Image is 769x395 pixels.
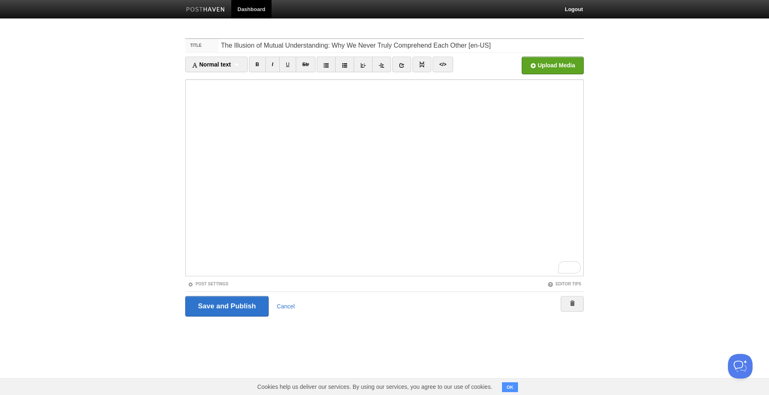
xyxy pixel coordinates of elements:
span: Cookies help us deliver our services. By using our services, you agree to our use of cookies. [249,379,500,395]
a: </> [433,57,453,72]
del: Str [302,62,309,67]
img: Posthaven-bar [186,7,225,13]
a: I [265,57,280,72]
a: Post Settings [188,282,228,286]
button: OK [502,382,518,392]
span: Normal text [192,61,231,68]
a: B [249,57,266,72]
a: Editor Tips [548,282,581,286]
img: pagebreak-icon.png [419,62,425,67]
a: Str [296,57,316,72]
a: U [279,57,296,72]
label: Title [185,39,219,52]
iframe: Help Scout Beacon - Open [728,354,753,379]
input: Save and Publish [185,296,269,317]
a: Cancel [277,303,295,310]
